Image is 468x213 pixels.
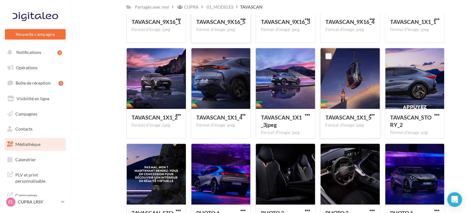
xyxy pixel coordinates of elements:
[4,76,67,89] a: Boîte de réception1
[17,96,49,101] span: Visibilité en ligne
[16,50,41,55] span: Notifications
[390,114,432,128] span: TAVASCAN_STORY_2
[15,142,40,147] span: Médiathèque
[132,123,181,128] div: Format d'image: jpeg
[15,111,37,116] span: Campagnes
[261,130,310,135] div: Format d'image: jpeg
[390,18,436,25] span: TAVASCAN_1X1_1
[447,192,462,207] div: Open Intercom Messenger
[196,114,242,121] span: TAVASCAN_1X1_4
[196,123,246,128] div: Format d'image: jpeg
[5,196,66,208] a: CL CUPRA LRSY
[4,92,67,105] a: Visibilité en ligne
[325,114,371,121] span: TAVASCAN_1X1_5
[4,61,67,74] a: Opérations
[325,27,375,32] div: Format d'image: jpeg
[207,4,233,10] div: 01_MODELES
[325,123,375,128] div: Format d'image: jpeg
[4,138,67,151] a: Médiathèque
[132,27,181,32] div: Format d'image: jpeg
[4,123,67,135] a: Contacts
[132,18,181,25] span: TAVASCAN_9X16_1
[15,171,63,184] span: PLV et print personnalisable
[57,50,62,55] div: 3
[135,4,169,10] div: Partagés avec moi
[196,27,246,32] div: Format d'image: jpeg
[4,46,64,59] button: Notifications 3
[59,81,63,86] div: 1
[5,29,66,40] button: Nouvelle campagne
[390,27,439,32] div: Format d'image: jpeg
[16,80,51,86] span: Boîte de réception
[132,114,178,121] span: TAVASCAN_1X1_2
[261,114,301,128] span: TAVASCAN_1X1_3jpeg
[8,199,13,205] span: CL
[15,157,36,162] span: Calendrier
[390,130,439,135] div: Format d'image: png
[4,189,67,207] a: Campagnes DataOnDemand
[15,126,33,131] span: Contacts
[240,4,263,10] div: TAVASCAN
[4,108,67,120] a: Campagnes
[196,18,245,25] span: TAVASCAN_9X16_5
[18,199,59,205] p: CUPRA LRSY
[4,153,67,166] a: Calendrier
[4,168,67,186] a: PLV et print personnalisable
[261,18,310,25] span: TAVASCAN_9X16_3
[15,191,63,204] span: Campagnes DataOnDemand
[16,65,37,70] span: Opérations
[325,18,374,25] span: TAVASCAN_9X16_4
[261,27,310,32] div: Format d'image: jpeg
[184,4,199,10] div: CUPRA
